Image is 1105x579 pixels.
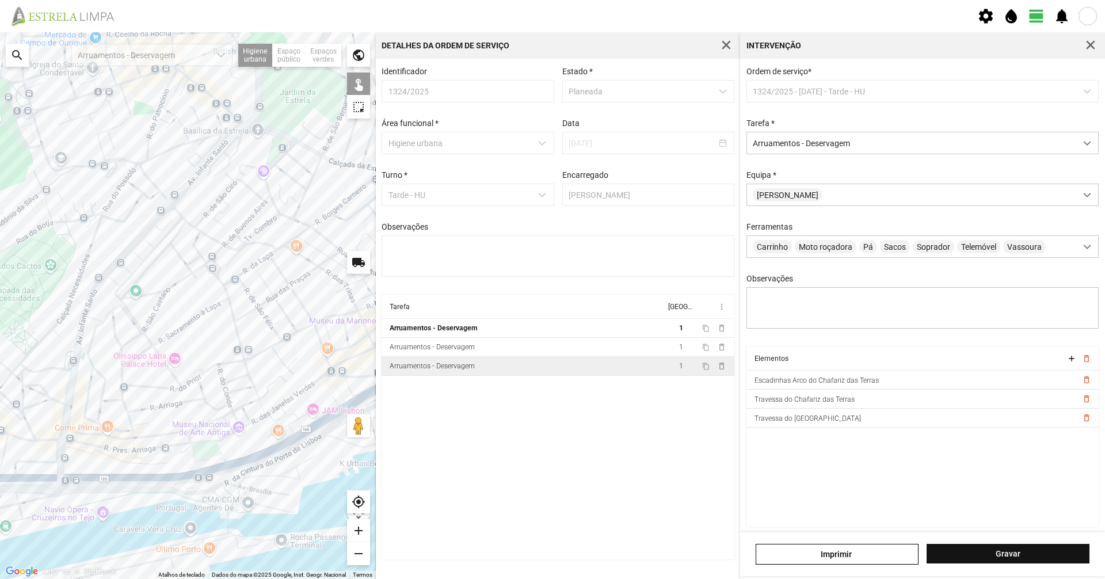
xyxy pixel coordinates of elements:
[1081,394,1091,403] button: delete_outline
[668,303,692,311] div: [GEOGRAPHIC_DATA]
[238,44,273,67] div: Higiene urbana
[562,119,580,128] label: Data
[702,323,711,333] button: content_copy
[755,414,861,422] span: Travessa do [GEOGRAPHIC_DATA]
[390,343,475,351] div: Arruamentos - Deservagem
[8,6,127,26] img: file
[755,376,879,384] span: Escadinhas Arco do Chafariz das Terras
[746,222,792,231] label: Ferramentas
[933,549,1084,558] span: Gravar
[913,240,954,253] span: Soprador
[212,572,346,578] span: Dados do mapa ©2025 Google, Inst. Geogr. Nacional
[1081,354,1091,363] button: delete_outline
[347,96,370,119] div: highlight_alt
[746,274,793,283] label: Observações
[927,544,1089,563] button: Gravar
[746,119,775,128] label: Tarefa *
[347,519,370,542] div: add
[3,564,41,579] img: Google
[273,44,306,67] div: Espaço público
[957,240,1000,253] span: Telemóvel
[306,44,341,67] div: Espaços verdes
[859,240,877,253] span: Pá
[717,342,726,352] span: delete_outline
[347,251,370,274] div: local_shipping
[353,572,372,578] a: Termos (abre num novo separador)
[1076,132,1099,154] div: dropdown trigger
[347,490,370,513] div: my_location
[382,41,509,49] div: Detalhes da Ordem de Serviço
[347,414,370,437] button: Arraste o Pegman para o mapa para abrir o Street View
[6,44,29,67] div: search
[347,542,370,565] div: remove
[746,67,811,76] span: Ordem de serviço
[390,303,410,311] div: Tarefa
[562,170,608,180] label: Encarregado
[679,362,683,370] span: 1
[679,324,683,332] span: 1
[702,361,711,371] button: content_copy
[347,73,370,96] div: touch_app
[390,362,475,370] div: Arruamentos - Deservagem
[880,240,910,253] span: Sacos
[795,240,856,253] span: Moto roçadora
[746,170,776,180] label: Equipa *
[382,222,428,231] label: Observações
[1081,375,1091,384] button: delete_outline
[1066,354,1076,363] button: add
[702,325,710,332] span: content_copy
[702,342,711,352] button: content_copy
[1003,240,1046,253] span: Vassoura
[679,343,683,351] span: 1
[753,240,792,253] span: Carrinho
[977,7,995,25] span: settings
[1028,7,1045,25] span: view_day
[702,344,710,351] span: content_copy
[1081,413,1091,422] button: delete_outline
[158,571,205,579] button: Atalhos de teclado
[382,67,427,76] label: Identificador
[347,44,370,67] div: public
[562,67,593,76] label: Estado *
[382,119,439,128] label: Área funcional *
[717,323,726,333] span: delete_outline
[753,188,822,201] span: [PERSON_NAME]
[756,544,919,565] a: Imprimir
[747,132,1076,154] span: Arruamentos - Deservagem
[746,41,801,49] div: Intervenção
[717,302,726,311] span: more_vert
[755,355,788,363] div: Elementos
[755,395,855,403] span: Travessa do Chafariz das Terras
[717,361,726,371] span: delete_outline
[390,324,478,332] div: Arruamentos - Deservagem
[1003,7,1020,25] span: water_drop
[702,363,710,370] span: content_copy
[382,170,407,180] label: Turno *
[3,564,41,579] a: Abrir esta área no Google Maps (abre uma nova janela)
[1053,7,1070,25] span: notifications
